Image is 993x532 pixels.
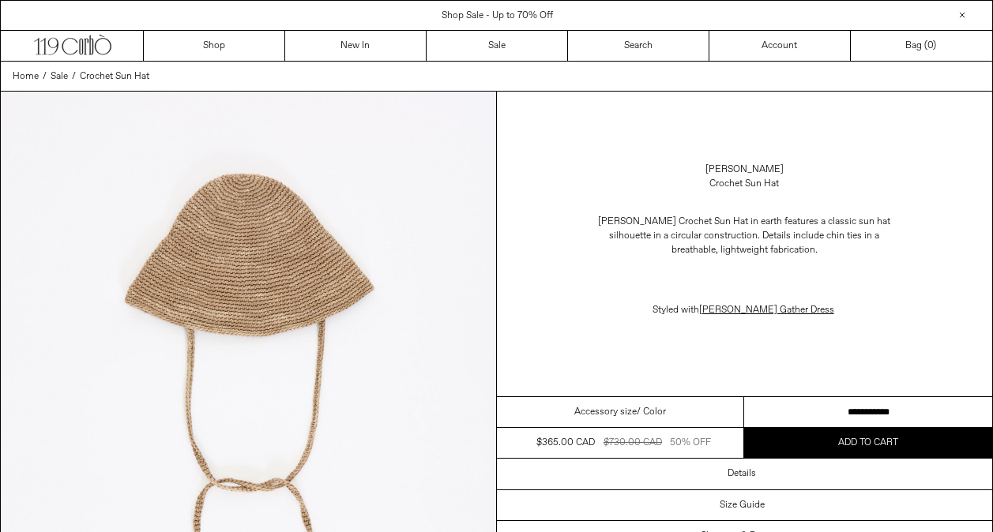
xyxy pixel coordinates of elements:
[574,405,637,419] span: Accessory size
[670,436,711,450] div: 50% OFF
[43,69,47,84] span: /
[442,9,553,22] a: Shop Sale - Up to 70% Off
[586,295,902,325] p: Styled with
[51,69,68,84] a: Sale
[728,468,756,479] h3: Details
[51,70,68,83] span: Sale
[285,31,427,61] a: New In
[705,163,784,177] a: [PERSON_NAME]
[80,70,149,83] span: Crochet Sun Hat
[568,31,709,61] a: Search
[720,500,765,511] h3: Size Guide
[80,69,149,84] a: Crochet Sun Hat
[927,39,933,52] span: 0
[851,31,992,61] a: Bag ()
[744,428,992,458] button: Add to cart
[72,69,76,84] span: /
[838,436,898,449] span: Add to cart
[637,405,666,419] span: / Color
[927,39,936,53] span: )
[709,31,851,61] a: Account
[604,436,662,450] div: $730.00 CAD
[586,207,902,265] p: [PERSON_NAME] Crochet Sun Hat in earth features a classic sun hat silhouette in a circular constr...
[13,69,39,84] a: Home
[13,70,39,83] span: Home
[144,31,285,61] a: Shop
[536,436,595,450] div: $365.00 CAD
[699,304,837,317] a: [PERSON_NAME] Gather Dress
[699,304,834,317] span: [PERSON_NAME] Gather Dress
[427,31,568,61] a: Sale
[709,177,779,191] div: Crochet Sun Hat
